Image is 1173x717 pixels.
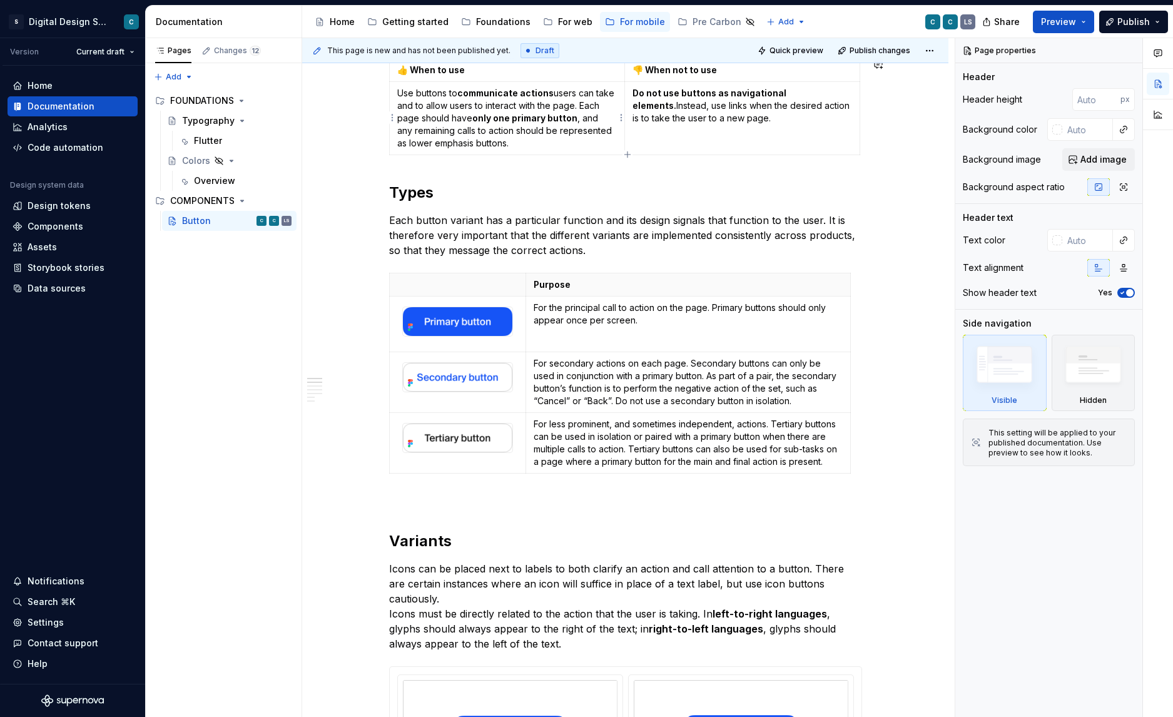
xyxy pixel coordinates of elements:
[194,175,235,187] div: Overview
[8,613,138,633] a: Settings
[963,123,1037,136] div: Background color
[534,302,843,327] p: For the principal call to action on the page. Primary buttons should only appear once per screen.
[28,637,98,649] div: Contact support
[1098,288,1112,298] label: Yes
[28,220,83,233] div: Components
[76,47,124,57] span: Current draft
[963,335,1047,411] div: Visible
[403,363,512,392] img: 3aadf9f9-6c7e-473b-85c5-13de3b9d38dc.png
[1062,148,1135,171] button: Add image
[534,357,843,407] p: For secondary actions on each page. Secondary buttons can only be used in conjunction with a prim...
[632,88,788,111] strong: Do not use buttons as navigational elements.
[174,131,297,151] a: Flutter
[155,46,191,56] div: Pages
[763,13,810,31] button: Add
[162,151,297,171] a: Colors
[150,91,297,111] div: FOUNDATIONS
[397,64,465,75] strong: 👍 When to use
[1120,94,1130,104] p: px
[182,114,235,127] div: Typography
[1117,16,1150,28] span: Publish
[536,46,554,56] span: Draft
[632,64,717,75] strong: 👎 When not to use
[534,418,843,468] p: For less prominent, and sometimes independent, actions. Tertiary buttons can be used in isolation...
[649,623,763,635] strong: right-to-left languages
[976,11,1028,33] button: Share
[8,592,138,612] button: Search ⌘K
[41,694,104,707] svg: Supernova Logo
[260,215,263,227] div: C
[769,46,823,56] span: Quick preview
[992,395,1017,405] div: Visible
[214,46,261,56] div: Changes
[28,100,94,113] div: Documentation
[620,16,665,28] div: For mobile
[29,16,109,28] div: Digital Design System
[166,72,181,82] span: Add
[403,307,512,336] img: 8860335e-4375-45f3-ad1e-2941951d1bf1.png
[28,241,57,253] div: Assets
[457,88,554,98] strong: communicate actions
[170,195,235,207] div: COMPONENTS
[310,9,760,34] div: Page tree
[963,153,1041,166] div: Background image
[10,180,84,190] div: Design system data
[632,87,852,125] p: Instead, use links when the desired action is to take the user to a new page.
[963,71,995,83] div: Header
[8,76,138,96] a: Home
[8,571,138,591] button: Notifications
[28,616,64,629] div: Settings
[558,16,592,28] div: For web
[28,262,104,274] div: Storybook stories
[963,181,1065,193] div: Background aspect ratio
[834,42,916,59] button: Publish changes
[284,215,290,227] div: LS
[71,43,140,61] button: Current draft
[389,213,862,258] p: Each button variant has a particular function and its design signals that function to the user. I...
[28,658,48,670] div: Help
[150,191,297,211] div: COMPONENTS
[963,211,1013,224] div: Header text
[534,278,843,291] p: Purpose
[963,287,1037,299] div: Show header text
[150,68,197,86] button: Add
[693,16,741,28] div: Pre Carbon
[389,183,862,203] h2: Types
[8,96,138,116] a: Documentation
[182,155,210,167] div: Colors
[963,234,1005,247] div: Text color
[8,633,138,653] button: Contact support
[1062,118,1113,141] input: Auto
[330,16,355,28] div: Home
[403,424,512,452] img: a74be0e6-d044-42f4-857b-281bb4cb231c.png
[28,282,86,295] div: Data sources
[754,42,829,59] button: Quick preview
[1080,395,1107,405] div: Hidden
[538,12,597,32] a: For web
[28,575,84,587] div: Notifications
[778,17,794,27] span: Add
[600,12,670,32] a: For mobile
[963,317,1032,330] div: Side navigation
[182,215,211,227] div: Button
[673,12,760,32] a: Pre Carbon
[397,87,617,150] p: Use buttons to users can take and to allow users to interact with the page. Each page should have...
[850,46,910,56] span: Publish changes
[1052,335,1135,411] div: Hidden
[713,608,827,620] strong: left-to-right languages
[8,117,138,137] a: Analytics
[389,531,862,551] h2: Variants
[162,111,297,131] a: Typography
[8,278,138,298] a: Data sources
[310,12,360,32] a: Home
[170,94,234,107] div: FOUNDATIONS
[476,16,531,28] div: Foundations
[362,12,454,32] a: Getting started
[28,200,91,212] div: Design tokens
[8,216,138,236] a: Components
[174,171,297,191] a: Overview
[250,46,261,56] span: 12
[930,17,935,27] div: C
[8,196,138,216] a: Design tokens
